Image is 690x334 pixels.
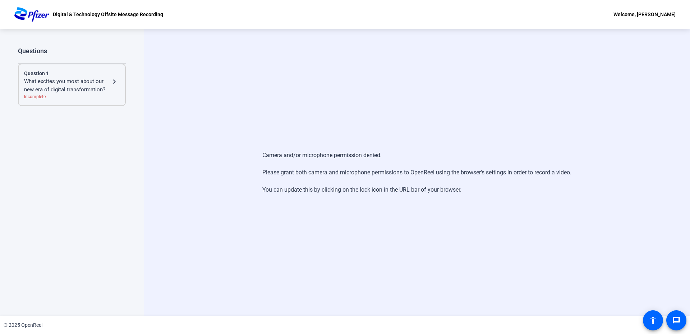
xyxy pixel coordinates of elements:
[18,47,126,55] div: Questions
[262,144,571,201] div: Camera and/or microphone permission denied. Please grant both camera and microphone permissions t...
[24,70,120,77] div: Question 1
[110,77,119,86] mat-icon: navigate_next
[649,316,657,325] mat-icon: accessibility
[4,321,42,329] div: © 2025 OpenReel
[14,7,49,22] img: OpenReel logo
[24,93,120,100] div: Incomplete
[53,10,163,19] p: Digital & Technology Offsite Message Recording
[613,10,676,19] div: Welcome, [PERSON_NAME]
[672,316,681,325] mat-icon: message
[24,77,110,93] div: What excites you most about our new era of digital transformation?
